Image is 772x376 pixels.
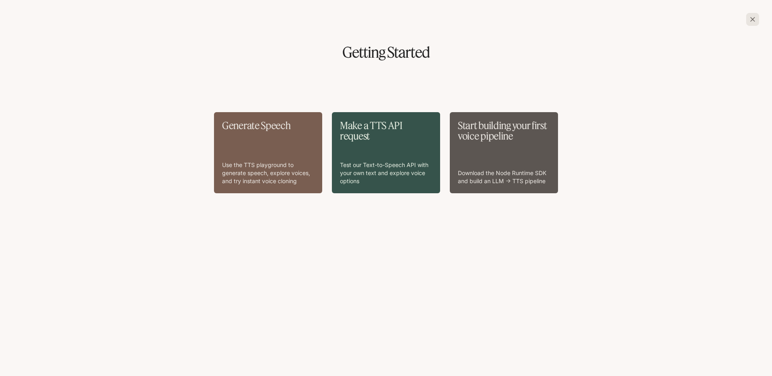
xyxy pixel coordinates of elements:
a: Generate SpeechUse the TTS playground to generate speech, explore voices, and try instant voice c... [214,112,322,193]
h1: Getting Started [13,45,759,60]
p: Download the Node Runtime SDK and build an LLM → TTS pipeline [458,169,550,185]
a: Start building your first voice pipelineDownload the Node Runtime SDK and build an LLM → TTS pipe... [450,112,558,193]
p: Use the TTS playground to generate speech, explore voices, and try instant voice cloning [222,161,314,185]
p: Make a TTS API request [340,120,432,142]
p: Generate Speech [222,120,314,131]
a: Make a TTS API requestTest our Text-to-Speech API with your own text and explore voice options [332,112,440,193]
p: Start building your first voice pipeline [458,120,550,142]
p: Test our Text-to-Speech API with your own text and explore voice options [340,161,432,185]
